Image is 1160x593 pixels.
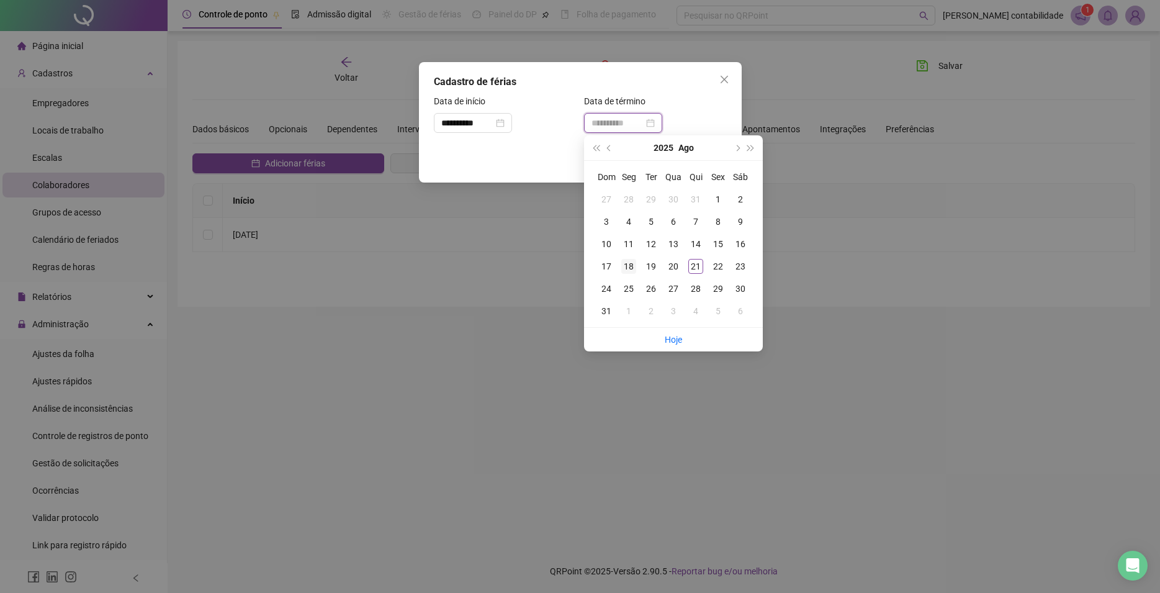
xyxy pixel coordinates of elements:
td: 2025-08-21 [685,255,707,278]
td: 2025-07-29 [640,188,662,210]
td: 2025-08-20 [662,255,685,278]
div: 7 [688,214,703,229]
button: prev-year [603,135,616,160]
td: 2025-08-09 [729,210,752,233]
div: 23 [733,259,748,274]
div: 1 [711,192,726,207]
div: 15 [711,237,726,251]
button: super-prev-year [589,135,603,160]
td: 2025-08-27 [662,278,685,300]
div: 6 [733,304,748,319]
div: 5 [644,214,659,229]
td: 2025-08-14 [685,233,707,255]
button: year panel [654,135,673,160]
button: Close [714,70,734,89]
th: Sáb [729,166,752,188]
th: Dom [595,166,618,188]
div: 3 [666,304,681,319]
div: 11 [621,237,636,251]
div: 6 [666,214,681,229]
label: Data de início [434,94,493,108]
td: 2025-08-22 [707,255,729,278]
div: 1 [621,304,636,319]
td: 2025-08-30 [729,278,752,300]
div: 31 [599,304,614,319]
div: 14 [688,237,703,251]
div: 17 [599,259,614,274]
div: 2 [644,304,659,319]
td: 2025-09-05 [707,300,729,322]
td: 2025-08-19 [640,255,662,278]
td: 2025-08-15 [707,233,729,255]
td: 2025-07-27 [595,188,618,210]
td: 2025-09-06 [729,300,752,322]
div: 13 [666,237,681,251]
div: 18 [621,259,636,274]
td: 2025-08-06 [662,210,685,233]
div: 8 [711,214,726,229]
td: 2025-08-18 [618,255,640,278]
td: 2025-09-04 [685,300,707,322]
th: Ter [640,166,662,188]
td: 2025-08-17 [595,255,618,278]
div: 22 [711,259,726,274]
td: 2025-08-07 [685,210,707,233]
td: 2025-08-28 [685,278,707,300]
td: 2025-08-08 [707,210,729,233]
td: 2025-08-16 [729,233,752,255]
button: month panel [678,135,694,160]
td: 2025-07-31 [685,188,707,210]
td: 2025-08-25 [618,278,640,300]
div: 29 [711,281,726,296]
div: 24 [599,281,614,296]
div: 27 [599,192,614,207]
td: 2025-08-24 [595,278,618,300]
div: 29 [644,192,659,207]
td: 2025-08-31 [595,300,618,322]
td: 2025-08-29 [707,278,729,300]
td: 2025-08-02 [729,188,752,210]
td: 2025-09-01 [618,300,640,322]
td: 2025-07-30 [662,188,685,210]
div: 31 [688,192,703,207]
div: 30 [666,192,681,207]
td: 2025-08-05 [640,210,662,233]
div: 26 [644,281,659,296]
th: Qua [662,166,685,188]
div: Open Intercom Messenger [1118,551,1148,581]
div: 4 [621,214,636,229]
th: Qui [685,166,707,188]
div: 4 [688,304,703,319]
th: Sex [707,166,729,188]
div: 2 [733,192,748,207]
div: 19 [644,259,659,274]
div: 3 [599,214,614,229]
div: 10 [599,237,614,251]
td: 2025-08-01 [707,188,729,210]
label: Data de término [584,94,654,108]
div: 12 [644,237,659,251]
td: 2025-08-11 [618,233,640,255]
div: 9 [733,214,748,229]
div: 30 [733,281,748,296]
td: 2025-09-02 [640,300,662,322]
div: 28 [621,192,636,207]
div: 27 [666,281,681,296]
a: Hoje [665,335,682,345]
div: 20 [666,259,681,274]
div: 16 [733,237,748,251]
th: Seg [618,166,640,188]
div: 5 [711,304,726,319]
div: 25 [621,281,636,296]
div: Cadastro de férias [434,75,727,89]
div: 21 [688,259,703,274]
td: 2025-09-03 [662,300,685,322]
td: 2025-07-28 [618,188,640,210]
div: 28 [688,281,703,296]
td: 2025-08-12 [640,233,662,255]
td: 2025-08-04 [618,210,640,233]
td: 2025-08-10 [595,233,618,255]
button: super-next-year [744,135,758,160]
td: 2025-08-03 [595,210,618,233]
button: next-year [730,135,744,160]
